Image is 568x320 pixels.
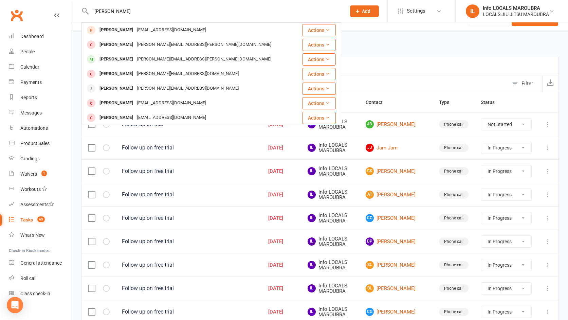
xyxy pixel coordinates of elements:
[20,291,50,296] div: Class check-in
[302,83,336,95] button: Actions
[366,120,374,128] span: JB
[135,113,208,123] div: [EMAIL_ADDRESS][DOMAIN_NAME]
[135,40,273,50] div: [PERSON_NAME][EMAIL_ADDRESS][PERSON_NAME][DOMAIN_NAME]
[122,215,256,221] div: Follow up on free trial
[439,191,469,199] div: Phone call
[9,166,72,182] a: Waivers 1
[366,308,374,316] span: CG
[9,286,72,301] a: Class kiosk mode
[9,255,72,271] a: General attendance kiosk mode
[521,79,533,88] div: Filter
[9,90,72,105] a: Reports
[366,261,374,269] span: SL
[366,237,374,246] span: DP
[9,228,72,243] a: What's New
[9,197,72,212] a: Assessments
[407,3,425,19] span: Settings
[20,217,33,223] div: Tasks
[122,191,256,198] div: Follow up on free trial
[366,284,374,292] span: BL
[20,260,62,266] div: General attendance
[97,25,135,35] div: [PERSON_NAME]
[122,285,256,292] div: Follow up on free trial
[268,192,295,198] div: [DATE]
[302,24,336,36] button: Actions
[366,214,374,222] span: CG
[89,6,341,16] input: Search...
[97,84,135,93] div: [PERSON_NAME]
[481,100,502,105] span: Status
[97,40,135,50] div: [PERSON_NAME]
[308,167,316,175] span: IL
[97,113,135,123] div: [PERSON_NAME]
[9,29,72,44] a: Dashboard
[268,286,295,291] div: [DATE]
[366,144,427,152] a: JJJam Jam
[122,168,256,175] div: Follow up on free trial
[366,144,374,152] span: JJ
[308,306,353,318] span: Info LOCALS MAROUBRA
[483,11,549,17] div: LOCALS JIU JITSU MAROUBRA
[366,214,427,222] a: CG[PERSON_NAME]
[135,69,241,79] div: [PERSON_NAME][EMAIL_ADDRESS][DOMAIN_NAME]
[302,68,336,80] button: Actions
[135,98,208,108] div: [EMAIL_ADDRESS][DOMAIN_NAME]
[366,100,390,105] span: Contact
[7,297,23,313] div: Open Intercom Messenger
[366,98,390,106] button: Contact
[20,110,42,115] div: Messages
[308,119,353,130] span: Info LOCALS MAROUBRA
[20,64,39,70] div: Calendar
[308,284,316,292] span: IL
[20,186,41,192] div: Workouts
[439,167,469,175] div: Phone call
[9,182,72,197] a: Workouts
[9,75,72,90] a: Payments
[97,54,135,64] div: [PERSON_NAME]
[362,8,370,14] span: Add
[483,5,549,11] div: Info LOCALS MAROUBRA
[439,144,469,152] div: Phone call
[308,283,353,294] span: Info LOCALS MAROUBRA
[122,262,256,268] div: Follow up on free trial
[308,189,353,200] span: Info LOCALS MAROUBRA
[9,105,72,121] a: Messages
[308,260,353,271] span: Info LOCALS MAROUBRA
[20,275,36,281] div: Roll call
[8,7,25,24] a: Clubworx
[308,237,316,246] span: IL
[37,216,45,222] span: 65
[308,213,353,224] span: Info LOCALS MAROUBRA
[439,237,469,246] div: Phone call
[308,214,316,222] span: IL
[9,271,72,286] a: Roll call
[20,34,44,39] div: Dashboard
[97,69,135,79] div: [PERSON_NAME]
[439,284,469,292] div: Phone call
[350,5,379,17] button: Add
[20,232,45,238] div: What's New
[308,236,353,247] span: Info LOCALS MAROUBRA
[302,112,336,124] button: Actions
[366,167,427,175] a: GK[PERSON_NAME]
[308,144,316,152] span: IL
[308,166,353,177] span: Info LOCALS MAROUBRA
[366,284,427,292] a: BL[PERSON_NAME]
[9,136,72,151] a: Product Sales
[20,156,40,161] div: Gradings
[302,53,336,66] button: Actions
[439,98,457,106] button: Type
[9,121,72,136] a: Automations
[41,171,47,176] span: 1
[308,261,316,269] span: IL
[20,125,48,131] div: Automations
[20,202,54,207] div: Assessments
[9,44,72,59] a: People
[366,191,427,199] a: AT[PERSON_NAME]
[97,98,135,108] div: [PERSON_NAME]
[135,54,273,64] div: [PERSON_NAME][EMAIL_ADDRESS][PERSON_NAME][DOMAIN_NAME]
[509,75,542,92] button: Filter
[308,308,316,316] span: IL
[268,262,295,268] div: [DATE]
[135,25,208,35] div: [EMAIL_ADDRESS][DOMAIN_NAME]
